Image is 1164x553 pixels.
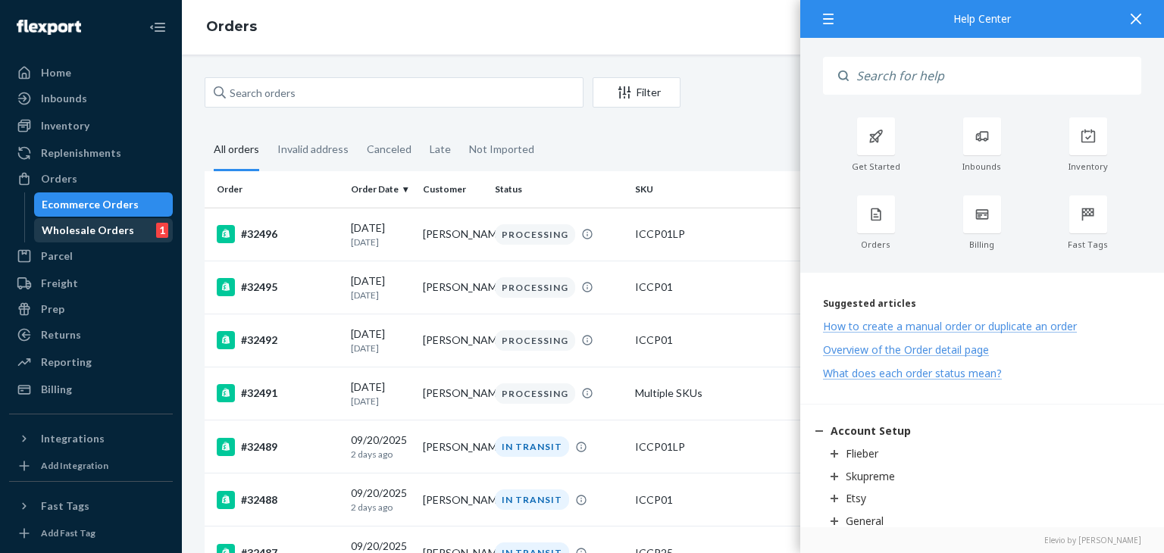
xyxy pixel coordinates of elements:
div: #32489 [217,438,339,456]
div: Orders [41,171,77,186]
div: Filter [593,85,680,100]
p: 2 days ago [351,501,411,514]
div: Fast Tags [41,498,89,514]
div: Invalid address [277,130,349,169]
div: Parcel [41,248,73,264]
p: [DATE] [351,236,411,248]
span: Suggested articles [823,297,916,310]
div: ICCP01 [635,492,810,508]
div: Ecommerce Orders [42,197,139,212]
a: Prep [9,297,173,321]
img: Flexport logo [17,20,81,35]
div: #32488 [217,491,339,509]
div: Help Center [823,14,1141,24]
div: Add Fast Tag [41,526,95,539]
div: Integrations [41,431,105,446]
div: Billing [41,382,72,397]
div: Inventory [41,118,89,133]
a: Ecommerce Orders [34,192,174,217]
div: Replenishments [41,145,121,161]
th: SKU [629,171,816,208]
div: #32492 [217,331,339,349]
div: Late [430,130,451,169]
input: Search [849,57,1141,95]
div: Fast Tags [1035,239,1141,250]
div: #32496 [217,225,339,243]
td: Multiple SKUs [629,367,816,420]
div: Flieber [846,446,878,461]
div: Returns [41,327,81,342]
div: How to create a manual order or duplicate an order [823,319,1077,333]
div: [DATE] [351,380,411,408]
div: Freight [41,276,78,291]
input: Search orders [205,77,584,108]
td: [PERSON_NAME] [417,261,489,314]
div: Get Started [823,161,929,172]
a: Inbounds [9,86,173,111]
a: Freight [9,271,173,295]
div: All orders [214,130,259,171]
div: PROCESSING [495,224,575,245]
a: Home [9,61,173,85]
div: #32491 [217,384,339,402]
a: Returns [9,323,173,347]
button: Filter [593,77,681,108]
div: Customer [423,183,483,195]
a: Orders [9,167,173,191]
div: Inbounds [41,91,87,106]
a: Orders [206,18,257,35]
p: [DATE] [351,342,411,355]
div: PROCESSING [495,277,575,298]
th: Status [489,171,629,208]
div: 09/20/2025 [351,486,411,514]
a: Replenishments [9,141,173,165]
div: Home [41,65,71,80]
p: [DATE] [351,395,411,408]
th: Order Date [345,171,417,208]
div: ICCP01 [635,280,810,295]
div: PROCESSING [495,383,575,404]
div: IN TRANSIT [495,489,569,510]
th: Order [205,171,345,208]
button: Fast Tags [9,494,173,518]
div: Overview of the Order detail page [823,342,989,357]
p: [DATE] [351,289,411,301]
div: Skupreme [846,469,895,483]
div: [DATE] [351,326,411,355]
div: Billing [929,239,1035,250]
div: Inventory [1035,161,1141,172]
div: ICCP01 [635,333,810,348]
div: #32495 [217,278,339,296]
div: Inbounds [929,161,1035,172]
td: [PERSON_NAME] [417,367,489,420]
div: Reporting [41,355,92,370]
div: Wholesale Orders [42,223,134,238]
button: Integrations [9,426,173,451]
td: [PERSON_NAME] [417,208,489,261]
div: [DATE] [351,220,411,248]
div: Not Imported [469,130,534,169]
div: Orders [823,239,929,250]
a: Elevio by [PERSON_NAME] [823,535,1141,545]
a: Add Integration [9,457,173,475]
td: [PERSON_NAME] [417,314,489,367]
div: [DATE] [351,273,411,301]
div: PROCESSING [495,330,575,351]
div: IN TRANSIT [495,436,569,457]
div: Add Integration [41,459,108,472]
div: Canceled [367,130,411,169]
td: [PERSON_NAME] [417,420,489,473]
div: What does each order status mean? [823,366,1002,380]
p: 2 days ago [351,448,411,461]
a: Add Fast Tag [9,524,173,542]
div: Prep [41,301,64,317]
a: Reporting [9,350,173,374]
div: ICCP01LP [635,439,810,455]
a: Inventory [9,114,173,138]
div: Account Setup [831,423,911,438]
div: 09/20/2025 [351,433,411,461]
td: [PERSON_NAME] [417,473,489,526]
a: Wholesale Orders1 [34,218,174,242]
div: Etsy [846,491,866,505]
div: 1 [156,223,168,238]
